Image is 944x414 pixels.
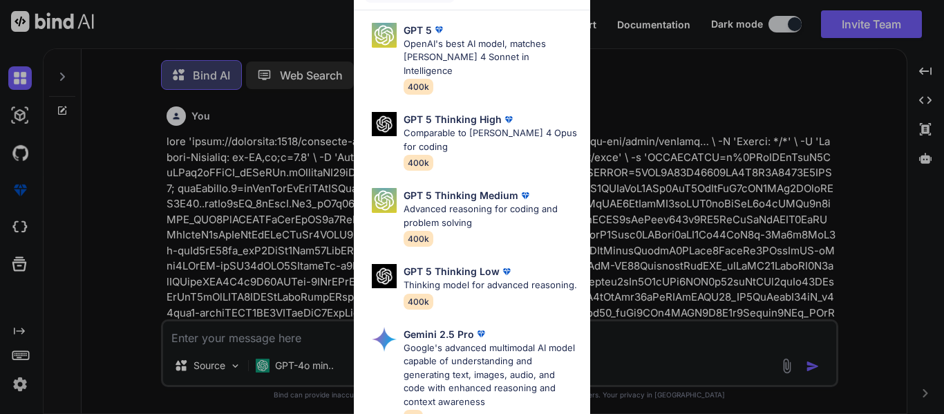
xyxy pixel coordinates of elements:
img: Pick Models [372,264,397,288]
p: OpenAI's best AI model, matches [PERSON_NAME] 4 Sonnet in Intelligence [404,37,579,78]
span: 400k [404,155,433,171]
span: 400k [404,79,433,95]
p: Google's advanced multimodal AI model capable of understanding and generating text, images, audio... [404,341,579,409]
span: 400k [404,294,433,310]
img: Pick Models [372,327,397,352]
img: premium [432,23,446,37]
p: GPT 5 [404,23,432,37]
p: Thinking model for advanced reasoning. [404,279,577,292]
img: Pick Models [372,112,397,136]
img: premium [500,265,513,279]
p: Advanced reasoning for coding and problem solving [404,203,579,229]
img: premium [518,189,532,203]
img: Pick Models [372,23,397,48]
img: Pick Models [372,188,397,213]
p: GPT 5 Thinking Medium [404,188,518,203]
span: 400k [404,231,433,247]
img: premium [502,113,516,126]
p: GPT 5 Thinking High [404,112,502,126]
p: Comparable to [PERSON_NAME] 4 Opus for coding [404,126,579,153]
p: Gemini 2.5 Pro [404,327,474,341]
p: GPT 5 Thinking Low [404,264,500,279]
img: premium [474,327,488,341]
